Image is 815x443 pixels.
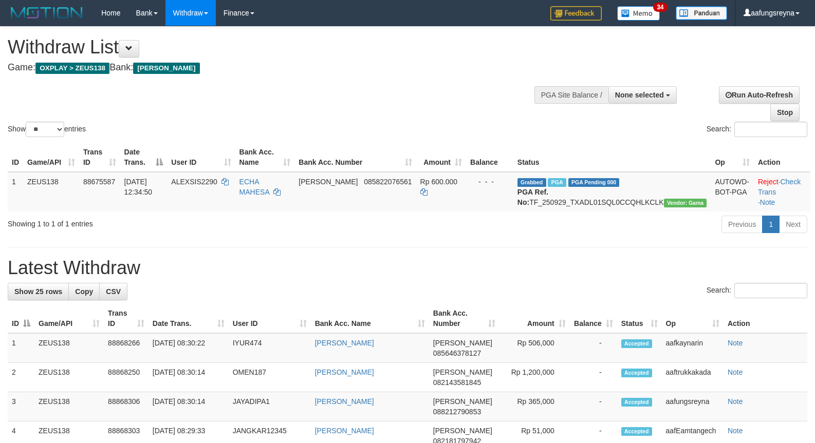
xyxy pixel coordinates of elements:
[315,368,374,376] a: [PERSON_NAME]
[420,178,457,186] span: Rp 600.000
[662,392,724,421] td: aafungsreyna
[229,392,311,421] td: JAYADIPA1
[570,304,617,333] th: Balance: activate to sort column ascending
[466,143,513,172] th: Balance
[8,122,86,137] label: Show entries
[662,333,724,363] td: aafkaynarin
[120,143,168,172] th: Date Trans.: activate to sort column descending
[664,199,707,207] span: Vendor URL: https://trx31.1velocity.biz
[311,304,429,333] th: Bank Acc. Name: activate to sort column ascending
[104,333,149,363] td: 88868266
[662,363,724,392] td: aaftrukkakada
[8,63,533,73] h4: Game: Bank:
[171,178,217,186] span: ALEXSIS2290
[728,339,743,347] a: Note
[721,216,763,233] a: Previous
[149,363,229,392] td: [DATE] 08:30:14
[734,122,807,137] input: Search:
[104,363,149,392] td: 88868250
[568,178,620,187] span: PGA Pending
[106,287,121,296] span: CSV
[299,178,358,186] span: [PERSON_NAME]
[760,198,775,206] a: Note
[34,363,104,392] td: ZEUS138
[229,304,311,333] th: User ID: activate to sort column ascending
[429,304,499,333] th: Bank Acc. Number: activate to sort column ascending
[517,188,548,206] b: PGA Ref. No:
[23,172,79,211] td: ZEUS138
[621,427,652,436] span: Accepted
[711,143,753,172] th: Op: activate to sort column ascending
[8,283,69,300] a: Show 25 rows
[513,172,711,211] td: TF_250929_TXADL01SQL0CCQHLKCLK
[8,363,34,392] td: 2
[8,143,23,172] th: ID
[35,63,109,74] span: OXPLAY > ZEUS138
[548,178,566,187] span: Marked by aafpengsreynich
[719,86,800,104] a: Run Auto-Refresh
[734,283,807,298] input: Search:
[294,143,416,172] th: Bank Acc. Number: activate to sort column ascending
[728,397,743,406] a: Note
[570,333,617,363] td: -
[662,304,724,333] th: Op: activate to sort column ascending
[499,304,570,333] th: Amount: activate to sort column ascending
[79,143,120,172] th: Trans ID: activate to sort column ascending
[315,427,374,435] a: [PERSON_NAME]
[754,143,810,172] th: Action
[416,143,466,172] th: Amount: activate to sort column ascending
[229,333,311,363] td: IYUR474
[34,392,104,421] td: ZEUS138
[499,363,570,392] td: Rp 1,200,000
[8,258,807,278] h1: Latest Withdraw
[124,178,153,196] span: [DATE] 12:34:50
[34,304,104,333] th: Game/API: activate to sort column ascending
[149,304,229,333] th: Date Trans.: activate to sort column ascending
[149,392,229,421] td: [DATE] 08:30:14
[315,397,374,406] a: [PERSON_NAME]
[608,86,677,104] button: None selected
[621,369,652,377] span: Accepted
[8,392,34,421] td: 3
[433,339,492,347] span: [PERSON_NAME]
[676,6,727,20] img: panduan.png
[728,427,743,435] a: Note
[570,363,617,392] td: -
[433,349,481,357] span: Copy 085646378127 to clipboard
[758,178,801,196] a: Check Trans
[470,177,509,187] div: - - -
[8,304,34,333] th: ID: activate to sort column descending
[621,339,652,348] span: Accepted
[534,86,608,104] div: PGA Site Balance /
[707,283,807,298] label: Search:
[34,333,104,363] td: ZEUS138
[779,216,807,233] a: Next
[8,37,533,57] h1: Withdraw List
[728,368,743,376] a: Note
[513,143,711,172] th: Status
[754,172,810,211] td: · ·
[707,122,807,137] label: Search:
[770,104,800,121] a: Stop
[235,143,295,172] th: Bank Acc. Name: activate to sort column ascending
[149,333,229,363] td: [DATE] 08:30:22
[517,178,546,187] span: Grabbed
[550,6,602,21] img: Feedback.jpg
[364,178,412,186] span: Copy 085822076561 to clipboard
[758,178,779,186] a: Reject
[167,143,235,172] th: User ID: activate to sort column ascending
[104,392,149,421] td: 88868306
[617,304,662,333] th: Status: activate to sort column ascending
[8,333,34,363] td: 1
[433,378,481,387] span: Copy 082143581845 to clipboard
[68,283,100,300] a: Copy
[433,408,481,416] span: Copy 088212790853 to clipboard
[433,427,492,435] span: [PERSON_NAME]
[8,172,23,211] td: 1
[83,178,115,186] span: 88675587
[621,398,652,407] span: Accepted
[711,172,753,211] td: AUTOWD-BOT-PGA
[570,392,617,421] td: -
[762,216,780,233] a: 1
[75,287,93,296] span: Copy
